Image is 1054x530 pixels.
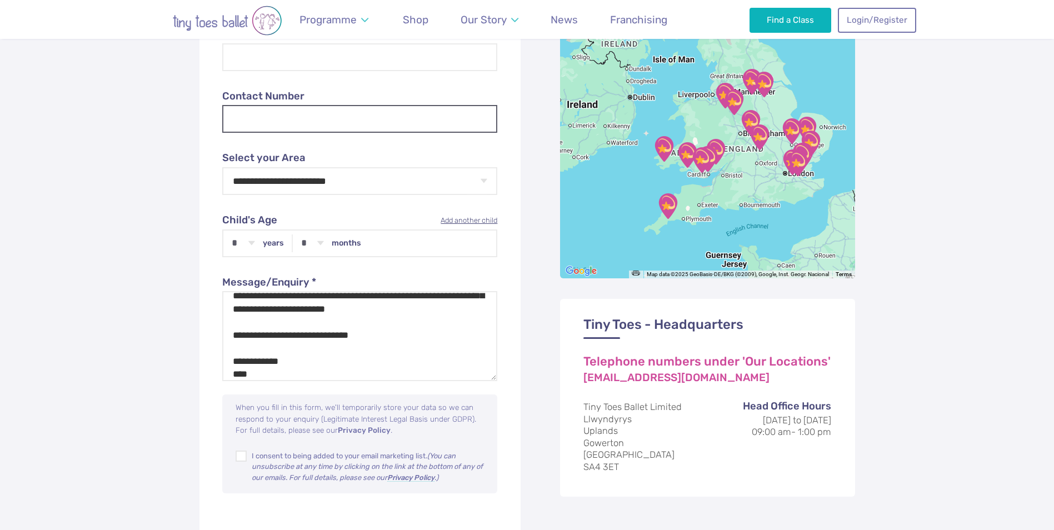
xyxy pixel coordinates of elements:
[332,238,361,248] label: months
[583,401,831,473] address: Tiny Toes Ballet Limited Llwyndyrys Uplands Gowerton [GEOGRAPHIC_DATA] SA4 3ET
[461,13,507,26] span: Our Story
[688,146,716,174] div: Bridgend & Vale of Glamorgan
[138,6,316,36] img: tiny toes ballet
[720,414,831,438] dd: [DATE] to [DATE] 09:00 am- 1:00 pm
[338,427,391,436] a: Privacy Policy
[711,82,739,109] div: Cheshire East
[694,145,722,173] div: Cardiff
[563,264,600,278] img: Google
[654,192,682,220] div: Cornwall & Devon
[441,215,497,226] a: Add another child
[563,264,600,278] a: Open this area in Google Maps (opens a new window)
[263,238,284,248] label: years
[583,356,831,369] a: Telephone numbers under 'Our Locations'
[236,402,486,436] p: When you fill in this form, we'll temporarily store your data so we can respond to your enquiry (...
[746,123,773,151] div: Northamptonshire (South) & Oxfordshire (North)
[294,7,374,33] a: Programme
[750,8,831,32] a: Find a Class
[605,7,673,33] a: Franchising
[797,129,825,157] div: Colchester
[778,117,806,145] div: Cambridge
[788,142,816,169] div: Essex West (Wickford, Basildon & Orsett)
[222,213,498,228] label: Child's Age
[583,372,770,384] a: [EMAIL_ADDRESS][DOMAIN_NAME]
[647,271,829,277] span: Map data ©2025 GeoBasis-DE/BKG (©2009), Google, Inst. Geogr. Nacional
[738,68,766,96] div: Sheffield & North Derbyshire
[387,474,434,482] a: Privacy Policy
[793,116,821,143] div: Suffolk
[222,89,498,104] label: Contact Number
[222,275,498,291] label: Message/Enquiry *
[403,13,428,26] span: Shop
[583,317,831,339] h3: Tiny Toes - Headquarters
[673,141,701,169] div: Swansea, Neath Port Talbot and Llanelli
[222,151,498,166] label: Select your Area
[455,7,523,33] a: Our Story
[632,271,640,283] button: Keyboard shortcuts
[610,13,667,26] span: Franchising
[252,452,483,482] em: (You can unsubscribe at any time by clicking on the link at the bottom of any of our emails. For ...
[778,148,806,176] div: Dartford, Bexley & Sidcup
[702,138,730,166] div: Monmouthshire, Torfaen & Blaenau Gwent
[720,399,831,414] dt: Head Office Hours
[836,272,852,278] a: Terms (opens in new tab)
[784,149,812,177] div: Gravesend & Medway
[551,13,578,26] span: News
[737,109,765,137] div: Warwickshire
[299,13,357,26] span: Programme
[693,145,721,173] div: Newport
[650,135,678,163] div: Pembrokeshire
[838,8,916,32] a: Login/Register
[398,7,434,33] a: Shop
[750,71,778,98] div: North Nottinghamshire & South Yorkshire
[252,451,486,483] p: I consent to being added to your email marketing list.
[720,88,748,116] div: Staffordshire
[546,7,583,33] a: News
